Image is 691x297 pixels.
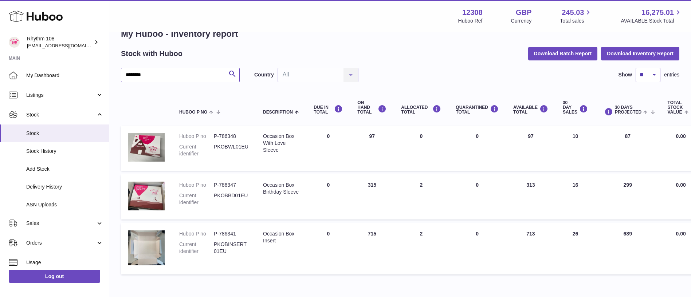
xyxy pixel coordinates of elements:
[528,47,598,60] button: Download Batch Report
[9,270,100,283] a: Log out
[26,201,103,208] span: ASN Uploads
[263,182,299,195] div: Occasion Box Birthday Sleeve
[513,105,548,115] div: AVAILABLE Total
[179,192,214,206] dt: Current identifier
[179,133,214,140] dt: Huboo P no
[306,174,350,219] td: 0
[676,182,686,188] span: 0.00
[563,100,588,115] div: 30 DAY SALES
[676,231,686,237] span: 0.00
[26,148,103,155] span: Stock History
[263,133,299,154] div: Occasion Box With Love Sleeve
[121,49,182,59] h2: Stock with Huboo
[26,166,103,173] span: Add Stock
[179,182,214,189] dt: Huboo P no
[555,126,595,171] td: 10
[128,182,165,210] img: product image
[562,8,584,17] span: 245.03
[619,71,632,78] label: Show
[506,223,555,274] td: 713
[314,105,343,115] div: DUE IN TOTAL
[26,183,103,190] span: Delivery History
[121,28,679,40] h1: My Huboo - Inventory report
[214,143,248,157] dd: PKOBWL01EU
[456,105,499,115] div: QUARANTINED Total
[511,17,532,24] div: Currency
[555,174,595,219] td: 16
[394,126,448,171] td: 0
[179,241,214,255] dt: Current identifier
[306,223,350,274] td: 0
[214,241,248,255] dd: PKOBINSERT01EU
[26,111,96,118] span: Stock
[26,239,96,246] span: Orders
[27,43,107,48] span: [EMAIL_ADDRESS][DOMAIN_NAME]
[214,182,248,189] dd: P-786347
[357,100,386,115] div: ON HAND Total
[476,133,479,139] span: 0
[458,17,483,24] div: Huboo Ref
[401,105,441,115] div: ALLOCATED Total
[350,174,394,219] td: 315
[26,72,103,79] span: My Dashboard
[560,8,592,24] a: 245.03 Total sales
[615,105,641,115] span: 30 DAYS PROJECTED
[506,174,555,219] td: 313
[254,71,274,78] label: Country
[263,230,299,244] div: Occasion Box Insert
[179,143,214,157] dt: Current identifier
[179,230,214,237] dt: Huboo P no
[214,133,248,140] dd: P-786348
[560,17,592,24] span: Total sales
[306,126,350,171] td: 0
[462,8,483,17] strong: 12308
[26,130,103,137] span: Stock
[506,126,555,171] td: 97
[516,8,531,17] strong: GBP
[641,8,674,17] span: 16,275.01
[350,223,394,274] td: 715
[350,126,394,171] td: 97
[595,223,660,274] td: 689
[601,47,679,60] button: Download Inventory Report
[394,174,448,219] td: 2
[179,110,207,115] span: Huboo P no
[668,100,683,115] span: Total stock value
[214,230,248,237] dd: P-786341
[621,8,682,24] a: 16,275.01 AVAILABLE Stock Total
[676,133,686,139] span: 0.00
[26,259,103,266] span: Usage
[26,220,96,227] span: Sales
[263,110,293,115] span: Description
[26,92,96,99] span: Listings
[555,223,595,274] td: 26
[476,182,479,188] span: 0
[595,174,660,219] td: 299
[9,37,20,48] img: orders@rhythm108.com
[27,35,93,49] div: Rhythm 108
[128,133,165,162] img: product image
[128,230,165,265] img: product image
[621,17,682,24] span: AVAILABLE Stock Total
[214,192,248,206] dd: PKOBBD01EU
[595,126,660,171] td: 87
[476,231,479,237] span: 0
[664,71,679,78] span: entries
[394,223,448,274] td: 2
